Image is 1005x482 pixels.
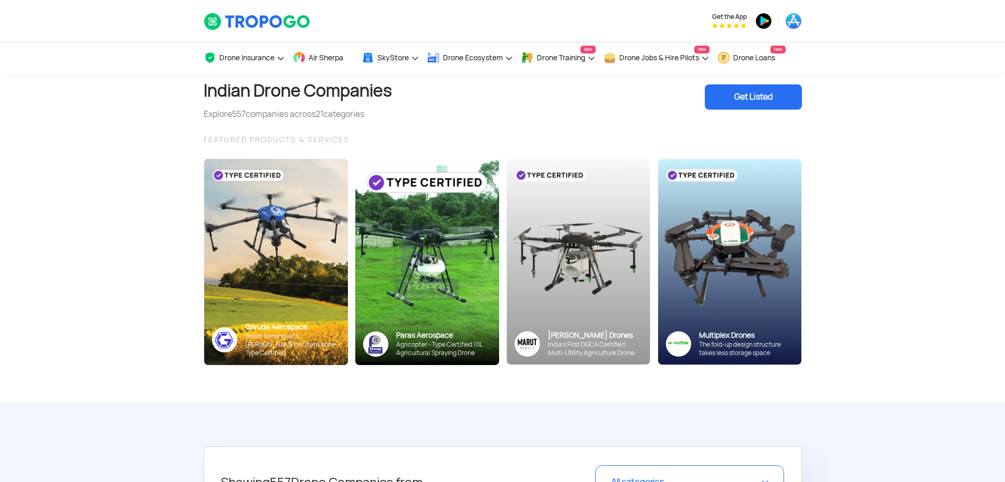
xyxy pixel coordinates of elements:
[580,46,596,53] span: New
[506,159,650,365] img: bg_marut_sky.png
[219,53,274,62] span: Drone Insurance
[293,42,354,73] a: Air Sherpa
[396,330,491,340] div: Paras Aerospace
[212,327,237,352] img: ic_garuda_sky.png
[699,330,794,340] div: Multiplex Drones
[717,42,786,73] a: Drone LoansNew
[712,23,746,28] img: App Raking
[315,109,323,120] span: 21
[770,46,786,53] span: New
[733,53,775,62] span: Drone Loans
[537,53,585,62] span: Drone Training
[785,13,802,29] img: ic_appstore.png
[548,340,642,357] div: India’s First DGCA Certified Multi-Utility Agriculture Drone
[665,331,691,357] img: ic_multiplex_sky.png
[427,42,513,73] a: Drone Ecosystem
[755,13,772,29] img: ic_playstore.png
[204,13,311,30] img: TropoGo Logo
[204,133,802,146] div: FEATURED PRODUCTS & SERVICES
[548,330,642,340] div: [PERSON_NAME] Drones
[658,159,801,365] img: bg_multiplex_sky.png
[204,73,392,108] h1: Indian Drone Companies
[204,42,285,73] a: Drone Insurance
[514,331,540,357] img: Group%2036313.png
[396,340,491,357] div: Agricopter - Type Certified 10L Agricultural Spraying Drone
[619,53,699,62] span: Drone Jobs & Hire Pilots
[521,42,596,73] a: Drone TrainingNew
[443,53,503,62] span: Drone Ecosystem
[363,331,388,357] img: paras-logo-banner.png
[362,42,419,73] a: SkyStore
[245,332,340,357] div: Smart farming with [PERSON_NAME]’s Kisan Drone - Type Certified
[204,108,392,121] div: Explore companies across categories
[232,109,246,120] span: 557
[604,42,710,73] a: Drone Jobs & Hire PilotsNew
[204,159,348,365] img: bg_garuda_sky.png
[309,53,343,62] span: Air Sherpa
[712,13,747,21] span: Get the App
[355,159,499,365] img: paras-card.png
[699,340,794,357] div: The fold-up design structure takes less storage space
[705,84,802,110] div: Get Listed
[694,46,710,53] span: New
[377,53,409,62] span: SkyStore
[245,322,340,332] div: Garuda Aerospace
